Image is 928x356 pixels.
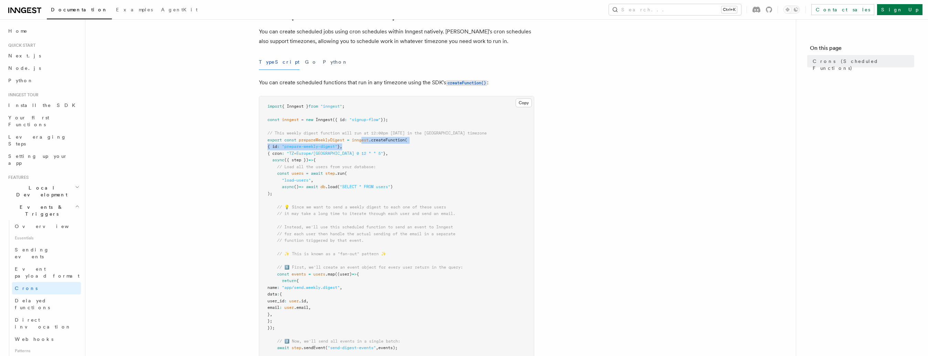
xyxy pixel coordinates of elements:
[721,6,737,13] kbd: Ctrl+K
[284,138,296,142] span: const
[328,345,376,350] span: "send-digest-events"
[277,211,455,216] span: // it may take a long time to iterate through each user and send an email.
[311,178,313,183] span: ,
[325,272,335,277] span: .map
[8,78,33,83] span: Python
[8,65,41,71] span: Node.js
[15,336,53,342] span: Webhooks
[272,158,284,162] span: async
[6,43,35,48] span: Quick start
[6,50,81,62] a: Next.js
[112,2,157,19] a: Examples
[383,151,386,156] span: }
[6,150,81,169] a: Setting up your app
[352,138,369,142] span: inngest
[299,299,306,303] span: .id
[270,312,272,317] span: ,
[161,7,198,12] span: AgentKit
[6,25,81,37] a: Home
[282,151,284,156] span: :
[313,158,316,162] span: {
[405,138,407,142] span: (
[277,339,400,344] span: // 2️⃣ Now, we'll send all events in a single batch:
[157,2,202,19] a: AgentKit
[259,78,534,88] p: You can create scheduled functions that run in any timezone using the SDK's :
[282,278,296,283] span: return
[357,272,359,277] span: {
[296,278,299,283] span: {
[277,345,289,350] span: await
[369,138,405,142] span: .createFunction
[337,144,340,149] span: }
[15,317,71,330] span: Direct invocation
[347,138,349,142] span: =
[282,285,340,290] span: "app/send.weekly.digest"
[325,345,328,350] span: (
[6,175,29,180] span: Features
[313,272,325,277] span: users
[345,171,347,176] span: (
[12,333,81,345] a: Webhooks
[267,312,270,317] span: }
[308,305,311,310] span: ,
[289,299,299,303] span: user
[349,117,381,122] span: "signup-flow"
[280,305,282,310] span: :
[320,104,342,109] span: "inngest"
[277,205,446,209] span: // 💡 Since we want to send a weekly digest to each one of these users
[6,182,81,201] button: Local Development
[306,117,313,122] span: new
[8,134,66,147] span: Leveraging Steps
[301,117,304,122] span: =
[284,299,287,303] span: :
[6,92,39,98] span: Inngest tour
[267,299,284,303] span: user_id
[810,44,914,55] h4: On this page
[609,4,741,15] button: Search...Ctrl+K
[323,54,348,70] button: Python
[267,144,277,149] span: { id
[308,272,311,277] span: =
[306,171,308,176] span: =
[6,184,75,198] span: Local Development
[12,263,81,282] a: Event payload format
[306,299,308,303] span: ,
[292,272,306,277] span: events
[306,184,318,189] span: await
[15,266,80,279] span: Event payload format
[12,282,81,294] a: Crons
[320,184,325,189] span: db
[12,220,81,233] a: Overview
[446,79,487,86] a: createFunction()
[813,58,914,72] span: Crons (Scheduled Functions)
[15,247,49,259] span: Sending events
[277,225,453,229] span: // Instead, we'll use this scheduled function to send an event to Inngest
[446,80,487,86] code: createFunction()
[6,201,81,220] button: Events & Triggers
[282,178,311,183] span: "load-users"
[267,319,272,323] span: };
[301,345,325,350] span: .sendEvent
[340,184,390,189] span: "SELECT * FROM users"
[267,138,282,142] span: export
[116,7,153,12] span: Examples
[335,272,352,277] span: ((user)
[337,184,340,189] span: (
[12,314,81,333] a: Direct invocation
[277,285,280,290] span: :
[267,292,277,296] span: data
[299,184,304,189] span: =>
[12,233,81,244] span: Essentials
[277,231,455,236] span: // for each user then handle the actual sending of the email in a separate
[783,6,800,14] button: Toggle dark mode
[47,2,112,19] a: Documentation
[8,28,28,34] span: Home
[8,153,67,166] span: Setting up your app
[282,117,299,122] span: inngest
[277,238,364,243] span: // function triggered by that event.
[335,171,345,176] span: .run
[516,98,532,107] button: Copy
[15,298,50,310] span: Delayed functions
[277,164,376,169] span: // Load all the users from your database:
[381,117,388,122] span: });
